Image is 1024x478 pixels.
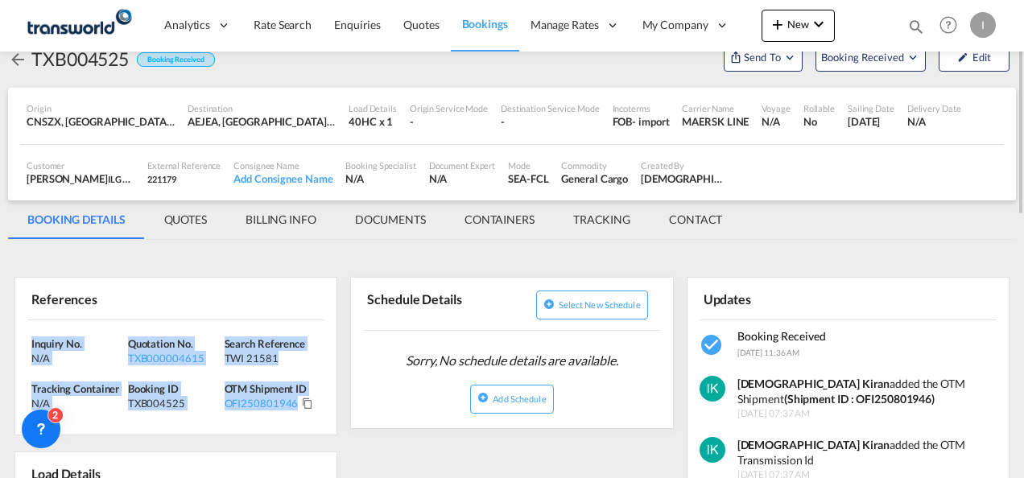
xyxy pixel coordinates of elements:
div: N/A [345,171,415,186]
div: I [970,12,996,38]
span: OTM Shipment ID [225,382,308,395]
button: icon-pencilEdit [939,43,1010,72]
md-icon: icon-arrow-left [8,50,27,69]
div: N/A [31,396,124,410]
md-tab-item: CONTACT [650,200,741,239]
div: Sailing Date [848,102,894,114]
span: My Company [642,17,708,33]
span: [DATE] 11:36 AM [737,348,800,357]
md-icon: icon-plus-circle [477,392,489,403]
span: New [768,18,828,31]
div: Booking Received [137,52,214,68]
div: Delivery Date [907,102,961,114]
div: Booking Specialist [345,159,415,171]
button: icon-plus-circleAdd Schedule [470,385,553,414]
div: Schedule Details [363,284,509,323]
span: Booking Received [737,329,826,343]
div: N/A [907,114,961,129]
div: SEA-FCL [508,171,548,186]
div: - [501,114,600,129]
div: TWI 21581 [225,351,317,365]
div: Voyage [762,102,790,114]
span: Booking ID [128,382,179,395]
md-icon: Click to Copy [302,398,313,409]
div: icon-arrow-left [8,46,31,72]
md-tab-item: DOCUMENTS [336,200,445,239]
md-tab-item: BILLING INFO [226,200,336,239]
div: Rollable [803,102,835,114]
div: References [27,284,173,312]
div: Load Details [349,102,397,114]
div: Consignee Name [233,159,332,171]
div: 40HC x 1 [349,114,397,129]
button: Open demo menu [815,43,926,72]
span: Add Schedule [493,394,546,404]
strong: [DEMOGRAPHIC_DATA] Kiran [737,377,890,390]
div: Commodity [561,159,628,171]
div: AEJEA, Jebel Ali, United Arab Emirates, Middle East, Middle East [188,114,336,129]
span: Quotation No. [128,337,193,350]
div: Incoterms [613,102,670,114]
strong: (Shipment ID : OFI250801946) [784,392,935,406]
div: OFI250801946 [225,396,299,410]
div: Origin Service Mode [410,102,488,114]
div: added the OTM Transmission Id [737,437,998,468]
div: - import [632,114,669,129]
div: added the OTM Shipment [737,376,998,407]
span: Bookings [462,17,508,31]
span: Booking Received [821,49,906,65]
div: [PERSON_NAME] [27,171,134,186]
md-icon: icon-plus 400-fg [768,14,787,34]
div: CNSZX, Shenzhen, China, Greater China & Far East Asia, Asia Pacific [27,114,175,129]
img: f753ae806dec11f0841701cdfdf085c0.png [24,7,133,43]
div: Created By [641,159,725,171]
button: icon-plus 400-fgNewicon-chevron-down [762,10,835,42]
div: General Cargo [561,171,628,186]
md-icon: icon-checkbox-marked-circle [700,332,725,358]
span: [DATE] 07:37 AM [737,407,998,421]
div: TXB004525 [31,46,129,72]
div: Irishi Kiran [641,171,725,186]
div: Updates [700,284,845,312]
span: Sorry, No schedule details are available. [399,345,625,376]
md-icon: icon-pencil [957,52,968,63]
span: ILG EMEA DWC LLC [108,172,186,185]
md-icon: icon-magnify [907,18,925,35]
button: Open demo menu [724,43,803,72]
div: TXB000004615 [128,351,221,365]
div: Add Consignee Name [233,171,332,186]
div: Document Expert [429,159,496,171]
body: Editor, editor6 [16,16,279,33]
div: icon-magnify [907,18,925,42]
md-tab-item: CONTAINERS [445,200,554,239]
md-tab-item: TRACKING [554,200,650,239]
span: Enquiries [334,18,381,31]
span: Help [935,11,962,39]
div: TXB004525 [128,396,221,410]
div: MAERSK LINE [682,114,749,129]
img: Wuf8wAAAAGSURBVAMAQP4pWyrTeh4AAAAASUVORK5CYII= [700,376,725,402]
span: Inquiry No. [31,337,82,350]
div: Origin [27,102,175,114]
md-pagination-wrapper: Use the left and right arrow keys to navigate between tabs [8,200,741,239]
span: Quotes [403,18,439,31]
div: Carrier Name [682,102,749,114]
div: - [410,114,488,129]
md-icon: icon-chevron-down [809,14,828,34]
img: Wuf8wAAAAGSURBVAMAQP4pWyrTeh4AAAAASUVORK5CYII= [700,437,725,463]
md-tab-item: BOOKING DETAILS [8,200,145,239]
div: FOB [613,114,633,129]
md-icon: icon-plus-circle [543,299,555,310]
div: Destination [188,102,336,114]
div: Mode [508,159,548,171]
div: External Reference [147,159,221,171]
span: Analytics [164,17,210,33]
md-tab-item: QUOTES [145,200,226,239]
strong: [DEMOGRAPHIC_DATA] Kiran [737,438,890,451]
span: Tracking Container [31,382,119,395]
span: Manage Rates [531,17,599,33]
span: 221179 [147,174,175,184]
div: N/A [31,351,124,365]
div: Destination Service Mode [501,102,600,114]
